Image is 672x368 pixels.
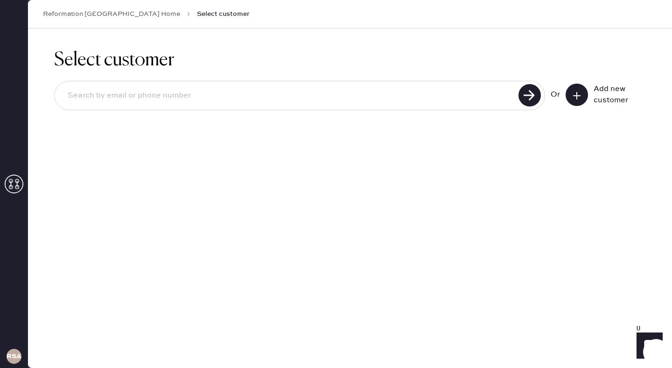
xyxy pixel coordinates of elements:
[54,49,646,71] h1: Select customer
[43,9,180,19] a: Reformation [GEOGRAPHIC_DATA] Home
[60,85,516,106] input: Search by email or phone number
[551,89,560,100] div: Or
[7,353,21,360] h3: RSA
[197,9,250,19] span: Select customer
[594,84,640,106] div: Add new customer
[628,326,668,366] iframe: Front Chat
